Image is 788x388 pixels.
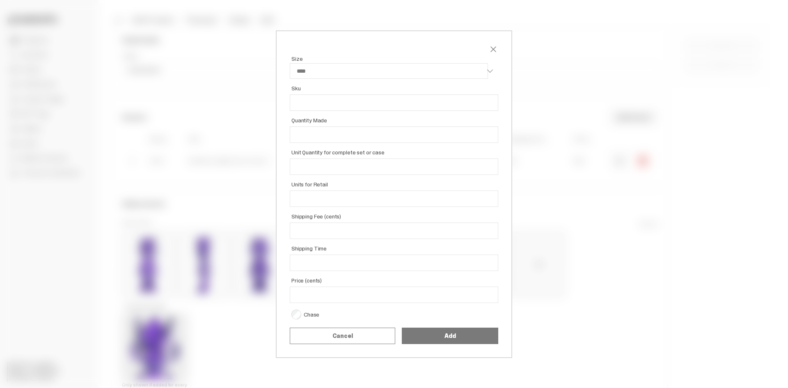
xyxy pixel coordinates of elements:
[291,85,498,91] span: Sku
[290,223,498,239] input: Shipping Fee (cents)
[291,310,301,319] input: Chase
[291,246,498,251] span: Shipping Time
[290,94,498,111] input: Sku
[291,56,498,62] span: Size
[290,63,488,79] select: Size
[290,191,498,207] input: Units for Retail
[290,255,498,271] input: Shipping Time
[291,214,498,219] span: Shipping Fee (cents)
[488,44,498,54] button: close
[402,328,498,344] button: Add
[291,310,498,319] span: Chase
[291,117,498,123] span: Quantity Made
[290,126,498,143] input: Quantity Made
[290,287,498,303] input: Price (cents)
[291,149,498,155] span: Unit Quantity for complete set or case
[291,181,498,187] span: Units for Retail
[290,158,498,175] input: Unit Quantity for complete set or case
[290,328,395,344] button: Cancel
[291,278,498,283] span: Price (cents)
